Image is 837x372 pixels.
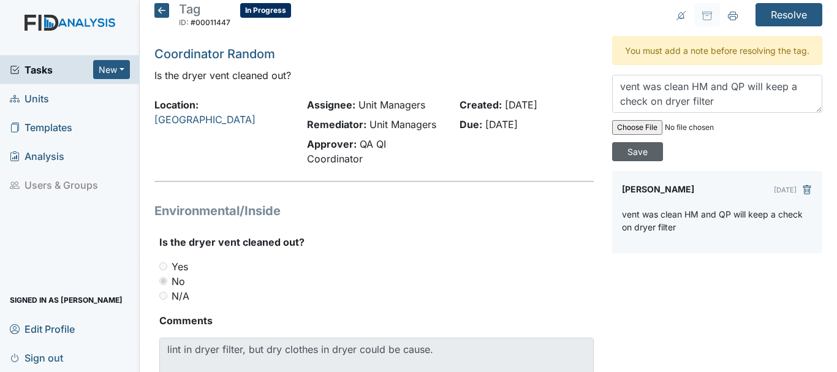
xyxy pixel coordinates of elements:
[179,2,200,17] span: Tag
[612,36,822,65] div: You must add a note before resolving the tag.
[622,181,694,198] label: [PERSON_NAME]
[154,68,594,83] p: Is the dryer vent cleaned out?
[307,138,357,150] strong: Approver:
[10,319,75,338] span: Edit Profile
[10,89,49,108] span: Units
[172,289,189,303] label: N/A
[774,186,797,194] small: [DATE]
[172,259,188,274] label: Yes
[358,99,425,111] span: Unit Managers
[485,118,518,131] span: [DATE]
[460,99,502,111] strong: Created:
[612,142,663,161] input: Save
[159,292,167,300] input: N/A
[172,274,185,289] label: No
[154,113,256,126] a: [GEOGRAPHIC_DATA]
[159,277,167,285] input: No
[756,3,822,26] input: Resolve
[154,202,594,220] h1: Environmental/Inside
[191,18,230,27] span: #00011447
[307,118,366,131] strong: Remediator:
[159,262,167,270] input: Yes
[10,63,93,77] a: Tasks
[10,290,123,309] span: Signed in as [PERSON_NAME]
[154,99,199,111] strong: Location:
[10,146,64,165] span: Analysis
[307,99,355,111] strong: Assignee:
[622,208,812,233] p: vent was clean HM and QP will keep a check on dryer filter
[505,99,537,111] span: [DATE]
[240,3,291,18] span: In Progress
[460,118,482,131] strong: Due:
[179,18,189,27] span: ID:
[369,118,436,131] span: Unit Managers
[159,235,305,249] label: Is the dryer vent cleaned out?
[93,60,130,79] button: New
[10,118,72,137] span: Templates
[10,348,63,367] span: Sign out
[154,47,275,61] a: Coordinator Random
[159,313,594,328] strong: Comments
